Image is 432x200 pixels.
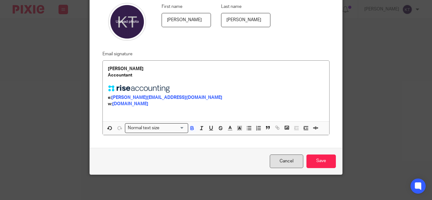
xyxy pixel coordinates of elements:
a: [DOMAIN_NAME] [112,102,148,106]
label: Email signature [102,51,133,57]
a: Cancel [270,155,303,168]
strong: w: [108,102,112,106]
label: First name [162,3,182,10]
strong: Accountant [108,73,132,77]
input: Save [306,155,336,168]
input: Search for option [162,125,184,131]
img: Image [108,85,171,93]
div: Search for option [125,123,188,133]
strong: [PERSON_NAME] [108,67,144,71]
label: Last name [221,3,242,10]
a: [PERSON_NAME][EMAIL_ADDRESS][DOMAIN_NAME] [111,95,222,100]
strong: e: [108,95,111,100]
span: Normal text size [127,125,161,131]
